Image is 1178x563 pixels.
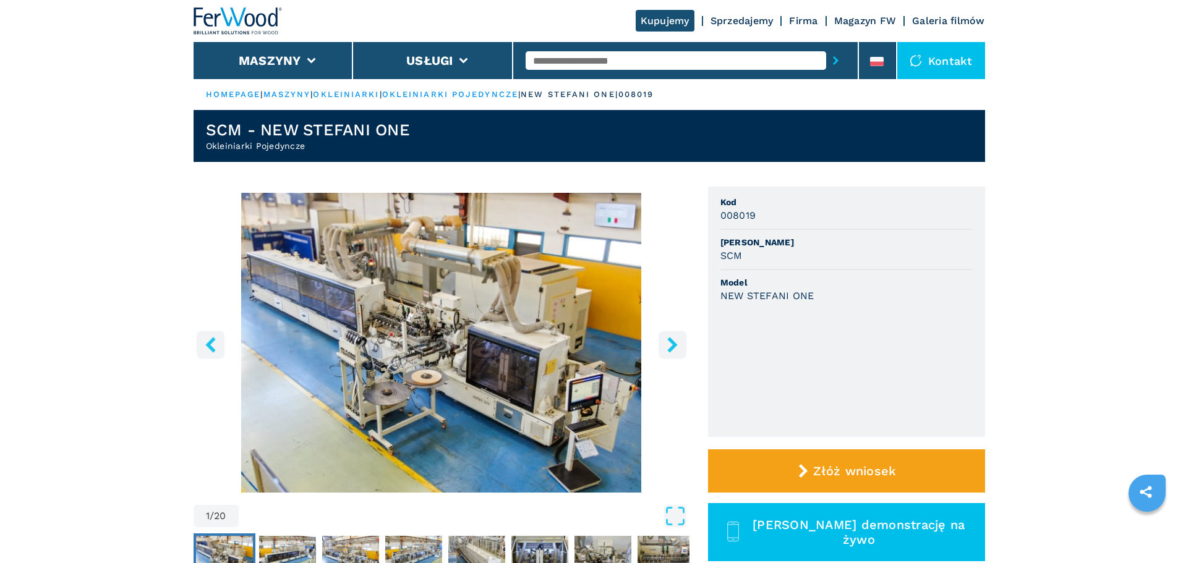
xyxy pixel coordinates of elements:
[206,140,410,152] h2: Okleiniarki Pojedyncze
[711,15,774,27] a: Sprzedajemy
[747,517,970,547] span: [PERSON_NAME] demonstrację na żywo
[910,54,922,67] img: Kontakt
[708,449,985,493] button: Złóż wniosek
[708,503,985,561] button: [PERSON_NAME] demonstrację na żywo
[826,46,845,75] button: submit-button
[380,90,382,99] span: |
[239,53,301,68] button: Maszyny
[263,90,311,99] a: maszyny
[521,89,618,100] p: new stefani one |
[720,236,973,248] span: [PERSON_NAME]
[194,193,689,493] img: Okleiniarki Pojedyncze SCM NEW STEFANI ONE
[210,511,214,521] span: /
[214,511,226,521] span: 20
[813,464,896,478] span: Złóż wniosek
[720,196,973,208] span: Kod
[720,276,973,289] span: Model
[1130,476,1161,507] a: sharethis
[197,331,224,358] button: left-button
[1125,507,1169,554] iframe: Chat
[313,90,379,99] a: okleiniarki
[260,90,263,99] span: |
[242,505,686,527] button: Open Fullscreen
[194,7,283,35] img: Ferwood
[720,289,814,303] h3: NEW STEFANI ONE
[310,90,313,99] span: |
[834,15,897,27] a: Magazyn FW
[789,15,817,27] a: Firma
[912,15,985,27] a: Galeria filmów
[518,90,521,99] span: |
[659,331,686,358] button: right-button
[194,193,689,493] div: Go to Slide 1
[382,90,518,99] a: okleiniarki pojedyncze
[406,53,453,68] button: Usługi
[618,89,654,100] p: 008019
[206,511,210,521] span: 1
[636,10,694,32] a: Kupujemy
[206,90,261,99] a: HOMEPAGE
[897,42,985,79] div: Kontakt
[720,208,756,222] h3: 008019
[720,248,743,263] h3: SCM
[206,120,410,140] h1: SCM - NEW STEFANI ONE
